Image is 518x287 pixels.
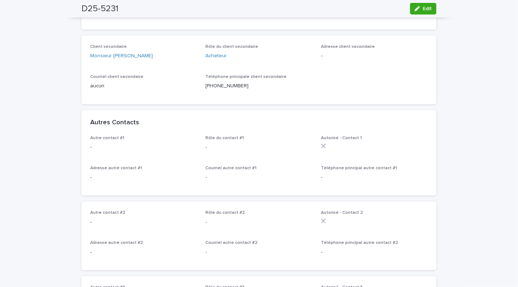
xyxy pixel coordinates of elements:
[90,174,197,181] p: -
[90,143,197,151] p: -
[90,82,197,90] p: aucun
[90,219,197,226] p: -
[321,241,398,245] span: Téléphone principal autre contact #2
[321,136,362,140] span: Autorisé - Contact 1
[206,249,313,256] p: -
[321,211,363,215] span: Autorisé - Contact 2
[90,45,127,49] span: Client secondaire
[90,119,139,127] h2: Autres Contacts
[206,52,227,60] a: Acheteur
[206,219,313,226] p: -
[321,249,428,256] p: -
[82,4,118,14] h2: D25-5231
[206,75,287,79] span: Téléphone principale client secondaire
[206,143,313,151] p: -
[90,75,143,79] span: Courriel client secondaire
[321,166,397,170] span: Téléphone principal autre contact #1
[90,249,197,256] p: -
[90,52,153,60] a: Monsieur [PERSON_NAME]
[90,241,143,245] span: Adresse autre contact #2
[321,52,428,60] p: -
[321,45,375,49] span: Adresse client secondaire
[206,241,258,245] span: Courriel autre contact #2
[206,82,313,90] p: [PHONE_NUMBER]
[90,136,124,140] span: Autre contact #1
[321,174,428,181] p: -
[206,136,244,140] span: Rôle du contact #1
[206,211,245,215] span: Rôle du contact #2
[423,6,432,11] span: Edit
[206,45,259,49] span: Rôle du client secondaire
[206,166,257,170] span: Courriel autre contact #1
[90,166,142,170] span: Adresse autre contact #1
[206,174,313,181] p: -
[410,3,436,14] button: Edit
[90,211,125,215] span: Autre contact #2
